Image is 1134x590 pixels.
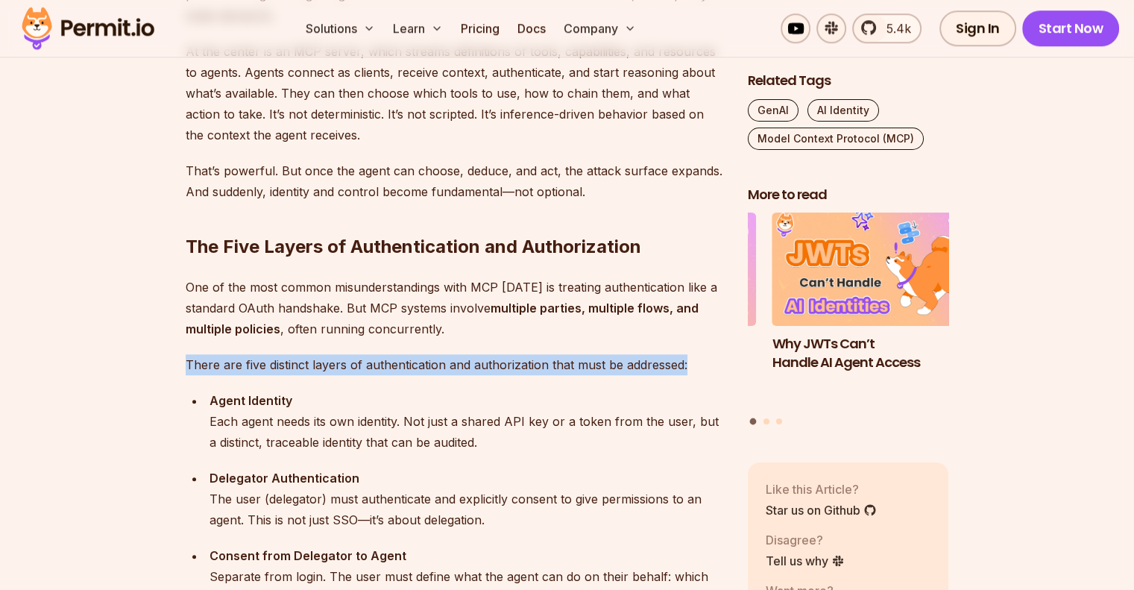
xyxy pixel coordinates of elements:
a: Star us on Github [766,501,877,519]
a: Why JWTs Can’t Handle AI Agent AccessWhy JWTs Can’t Handle AI Agent Access [772,213,974,409]
a: Model Context Protocol (MCP) [748,128,924,150]
h2: The Five Layers of Authentication and Authorization [186,175,724,259]
p: That’s powerful. But once the agent can choose, deduce, and act, the attack surface expands. And ... [186,160,724,202]
a: GenAI [748,99,798,122]
h2: More to read [748,186,949,204]
img: Delegating AI Permissions to Human Users with Permit.io’s Access Request MCP [555,213,756,327]
p: At the center is an MCP server, which streams definitions of tools, capabilities, and resources t... [186,41,724,145]
a: Tell us why [766,552,845,570]
span: 5.4k [878,19,911,37]
button: Solutions [300,13,381,43]
button: Go to slide 1 [750,418,757,425]
button: Go to slide 3 [776,418,782,424]
a: 5.4k [852,13,922,43]
a: AI Identity [807,99,879,122]
a: Pricing [455,13,505,43]
button: Company [558,13,642,43]
h2: Related Tags [748,72,949,90]
div: Each agent needs its own identity. Not just a shared API key or a token from the user, but a dist... [210,390,724,453]
li: 1 of 3 [772,213,974,409]
li: 3 of 3 [555,213,756,409]
strong: multiple parties, multiple flows, and multiple policies [186,301,699,336]
button: Learn [387,13,449,43]
h3: Delegating AI Permissions to Human Users with [DOMAIN_NAME]’s Access Request MCP [555,335,756,409]
a: Start Now [1022,10,1120,46]
div: The user (delegator) must authenticate and explicitly consent to give permissions to an agent. Th... [210,468,724,530]
strong: Consent from Delegator to Agent [210,548,406,563]
p: Disagree? [766,531,845,549]
img: Why JWTs Can’t Handle AI Agent Access [772,213,974,327]
a: Docs [511,13,552,43]
p: Like this Article? [766,480,877,498]
p: There are five distinct layers of authentication and authorization that must be addressed: [186,354,724,375]
h3: Why JWTs Can’t Handle AI Agent Access [772,335,974,372]
img: Permit logo [15,3,161,54]
a: Sign In [939,10,1016,46]
p: One of the most common misunderstandings with MCP [DATE] is treating authentication like a standa... [186,277,724,339]
button: Go to slide 2 [763,418,769,424]
strong: Agent Identity [210,393,292,408]
div: Posts [748,213,949,427]
strong: Delegator Authentication [210,471,359,486]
